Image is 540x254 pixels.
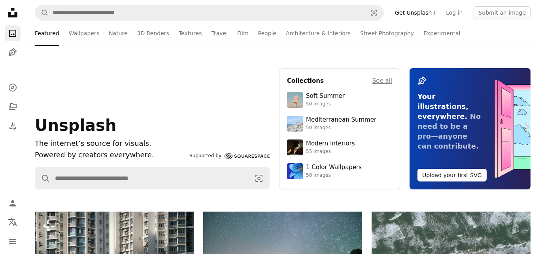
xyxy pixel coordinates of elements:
[5,214,21,230] button: Language
[306,92,345,100] div: Soft Summer
[5,80,21,95] a: Explore
[360,21,414,46] a: Street Photography
[306,149,355,155] div: 55 images
[417,169,487,181] button: Upload your first SVG
[258,21,277,46] a: People
[5,44,21,60] a: Illustrations
[306,140,355,148] div: Modern Interiors
[441,6,467,19] a: Log in
[306,116,376,124] div: Mediterranean Summer
[5,233,21,249] button: Menu
[5,25,21,41] a: Photos
[5,195,21,211] a: Log in / Sign up
[287,116,392,132] a: Mediterranean Summer50 images
[287,116,303,132] img: premium_photo-1688410049290-d7394cc7d5df
[512,89,540,165] a: Next
[249,168,269,189] button: Visual search
[35,168,50,189] button: Search Unsplash
[423,21,460,46] a: Experimental
[287,163,392,179] a: 1 Color Wallpapers50 images
[306,125,376,131] div: 50 images
[287,139,392,155] a: Modern Interiors55 images
[35,5,49,20] button: Search Unsplash
[417,92,468,120] span: Your illustrations, everywhere.
[390,6,441,19] a: Get Unsplash+
[364,5,383,20] button: Visual search
[306,164,362,172] div: 1 Color Wallpapers
[372,76,392,86] a: See all
[237,21,248,46] a: Film
[179,21,202,46] a: Textures
[287,76,324,86] h4: Collections
[35,116,116,134] span: Unsplash
[35,138,186,149] h1: The internet’s source for visuals.
[287,92,303,108] img: premium_photo-1749544311043-3a6a0c8d54af
[306,172,362,179] div: 50 images
[35,149,186,161] p: Powered by creators everywhere.
[287,163,303,179] img: premium_photo-1688045582333-c8b6961773e0
[35,5,384,21] form: Find visuals sitewide
[287,92,392,108] a: Soft Summer50 images
[286,21,351,46] a: Architecture & Interiors
[109,21,127,46] a: Nature
[137,21,169,46] a: 3D Renders
[189,151,270,161] a: Supported by
[69,21,99,46] a: Wallpapers
[211,21,228,46] a: Travel
[35,167,270,189] form: Find visuals sitewide
[474,6,531,19] button: Submit an image
[287,139,303,155] img: premium_photo-1747189286942-bc91257a2e39
[306,101,345,107] div: 50 images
